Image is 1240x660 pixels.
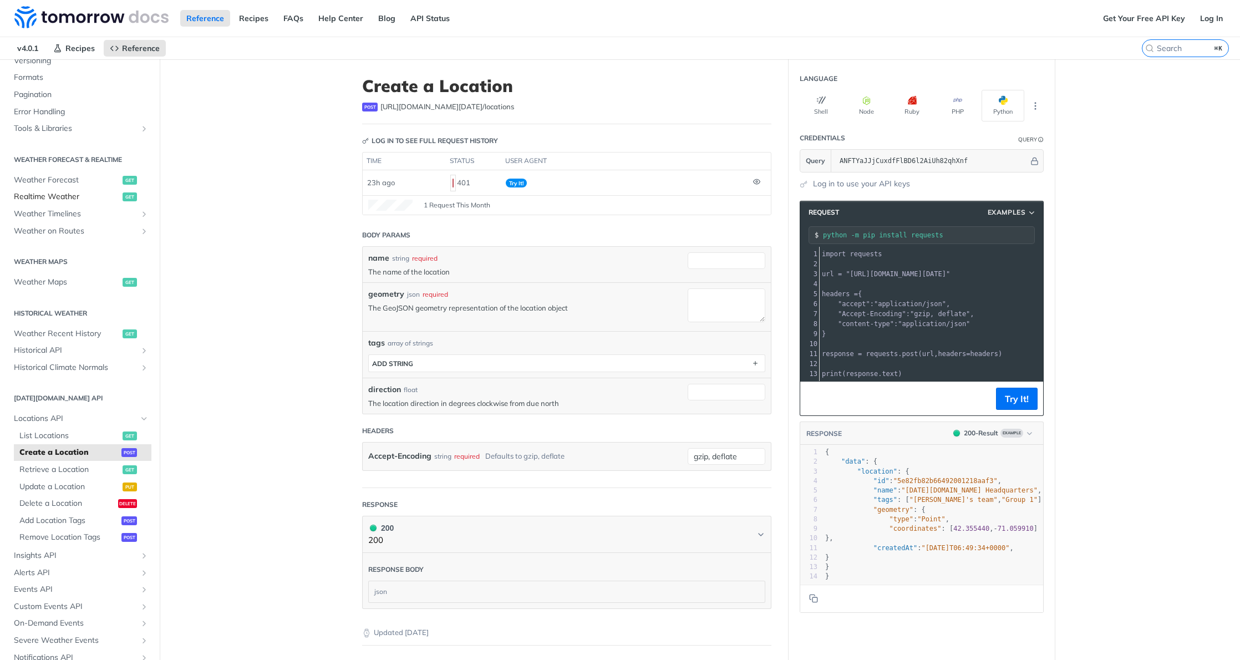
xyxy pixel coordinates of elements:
a: Reference [180,10,230,27]
div: 13 [800,562,817,572]
span: . ( , ) [822,350,1002,358]
span: : [822,320,970,328]
span: 1 Request This Month [424,200,490,210]
div: required [412,253,438,263]
span: url [922,350,934,358]
span: Historical API [14,345,137,356]
span: post [121,516,137,525]
span: : { [825,458,877,465]
a: Log in to use your API keys [813,178,910,190]
span: "gzip, deflate" [910,310,970,318]
span: put [123,483,137,491]
a: Log In [1194,10,1229,27]
button: Show subpages for Severe Weather Events [140,636,149,645]
div: 9 [800,329,819,339]
button: 200 200200 [368,522,765,547]
span: https://api.tomorrow.io/v4/locations [380,101,514,113]
div: 7 [800,505,817,515]
div: 3 [800,269,819,279]
span: Versioning [14,55,149,67]
span: } [825,554,829,561]
a: Severe Weather EventsShow subpages for Severe Weather Events [8,632,151,649]
i: Information [1038,137,1044,143]
span: { [822,290,862,298]
span: "application/json" [874,300,946,308]
button: Show subpages for Events API [140,585,149,594]
a: Realtime Weatherget [8,189,151,205]
span: "Point" [917,515,946,523]
span: ( . ) [822,370,902,378]
a: Weather Forecastget [8,172,151,189]
span: Recipes [65,43,95,53]
span: Error Handling [14,106,149,118]
div: json [407,290,420,299]
div: QueryInformation [1018,135,1044,144]
span: Weather Timelines [14,209,137,220]
div: required [454,448,480,464]
div: string [392,253,409,263]
span: import [822,250,846,258]
div: required [423,290,448,299]
a: Get Your Free API Key [1097,10,1191,27]
div: 11 [800,349,819,359]
span: Add Location Tags [19,515,119,526]
label: name [368,252,389,264]
th: user agent [501,153,749,170]
span: Example [1000,429,1023,438]
span: "Accept-Encoding" [838,310,906,318]
span: "type" [890,515,913,523]
span: Examples [988,207,1026,217]
svg: Key [362,138,369,144]
a: Custom Events APIShow subpages for Custom Events API [8,598,151,615]
span: On-Demand Events [14,618,137,629]
div: 4 [800,476,817,486]
span: "name" [873,486,897,494]
a: Versioning [8,53,151,69]
h2: [DATE][DOMAIN_NAME] API [8,393,151,403]
button: Show subpages for Weather on Routes [140,227,149,236]
button: Show subpages for Historical Climate Normals [140,363,149,372]
div: 13 [800,369,819,379]
div: 10 [800,339,819,349]
a: Add Location Tagspost [14,512,151,529]
span: Delete a Location [19,498,115,509]
span: tags [368,337,385,349]
span: Realtime Weather [14,191,120,202]
span: Locations API [14,413,137,424]
a: Update a Locationput [14,479,151,495]
button: Copy to clipboard [806,590,821,607]
span: "application/json" [898,320,970,328]
a: Tools & LibrariesShow subpages for Tools & Libraries [8,120,151,137]
a: Events APIShow subpages for Events API [8,581,151,598]
button: Show subpages for Historical API [140,346,149,355]
div: 1 [800,448,817,457]
div: Credentials [800,133,845,143]
button: RESPONSE [806,428,842,439]
p: The name of the location [368,267,682,277]
a: FAQs [277,10,309,27]
div: 9 [800,524,817,534]
span: get [123,431,137,440]
div: 1 [800,249,819,259]
div: 8 [800,515,817,524]
button: Query [800,150,831,172]
svg: More ellipsis [1030,101,1040,111]
span: "data" [841,458,865,465]
a: Weather TimelinesShow subpages for Weather Timelines [8,206,151,222]
a: Insights APIShow subpages for Insights API [8,547,151,564]
span: post [902,350,918,358]
span: : , [825,486,1041,494]
a: Alerts APIShow subpages for Alerts API [8,565,151,581]
a: Pagination [8,87,151,103]
div: 3 [800,467,817,476]
a: Blog [372,10,402,27]
input: Request instructions [823,231,1034,239]
span: response [846,370,878,378]
span: 23h ago [367,178,395,187]
span: headers [822,290,850,298]
button: Show subpages for Insights API [140,551,149,560]
span: 42.355440 [953,525,989,532]
span: = [858,350,862,358]
div: Log in to see full request history [362,136,498,146]
span: "coordinates" [890,525,942,532]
